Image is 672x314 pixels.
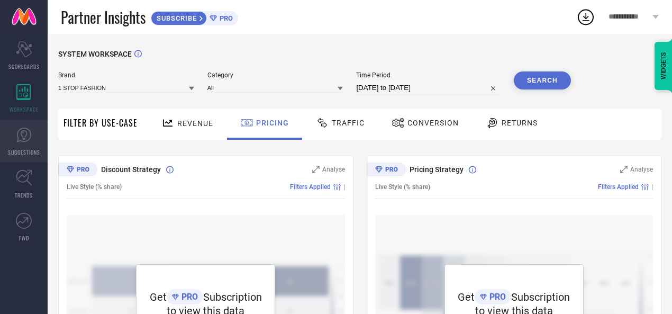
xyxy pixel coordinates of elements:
[203,291,262,303] span: Subscription
[322,166,345,173] span: Analyse
[375,183,430,191] span: Live Style (% share)
[630,166,653,173] span: Analyse
[332,119,365,127] span: Traffic
[151,8,238,25] a: SUBSCRIBEPRO
[256,119,289,127] span: Pricing
[290,183,331,191] span: Filters Applied
[101,165,161,174] span: Discount Strategy
[63,116,138,129] span: Filter By Use-Case
[8,148,40,156] span: SUGGESTIONS
[356,82,501,94] input: Select time period
[217,14,233,22] span: PRO
[407,119,459,127] span: Conversion
[620,166,628,173] svg: Zoom
[10,105,39,113] span: WORKSPACE
[511,291,570,303] span: Subscription
[58,50,132,58] span: SYSTEM WORKSPACE
[61,6,146,28] span: Partner Insights
[514,71,571,89] button: Search
[15,191,33,199] span: TRENDS
[58,163,97,178] div: Premium
[343,183,345,191] span: |
[410,165,464,174] span: Pricing Strategy
[598,183,639,191] span: Filters Applied
[67,183,122,191] span: Live Style (% share)
[8,62,40,70] span: SCORECARDS
[356,71,501,79] span: Time Period
[179,292,198,302] span: PRO
[207,71,343,79] span: Category
[487,292,506,302] span: PRO
[502,119,538,127] span: Returns
[651,183,653,191] span: |
[151,14,199,22] span: SUBSCRIBE
[458,291,475,303] span: Get
[576,7,595,26] div: Open download list
[367,163,406,178] div: Premium
[312,166,320,173] svg: Zoom
[58,71,194,79] span: Brand
[150,291,167,303] span: Get
[177,119,213,128] span: Revenue
[19,234,29,242] span: FWD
